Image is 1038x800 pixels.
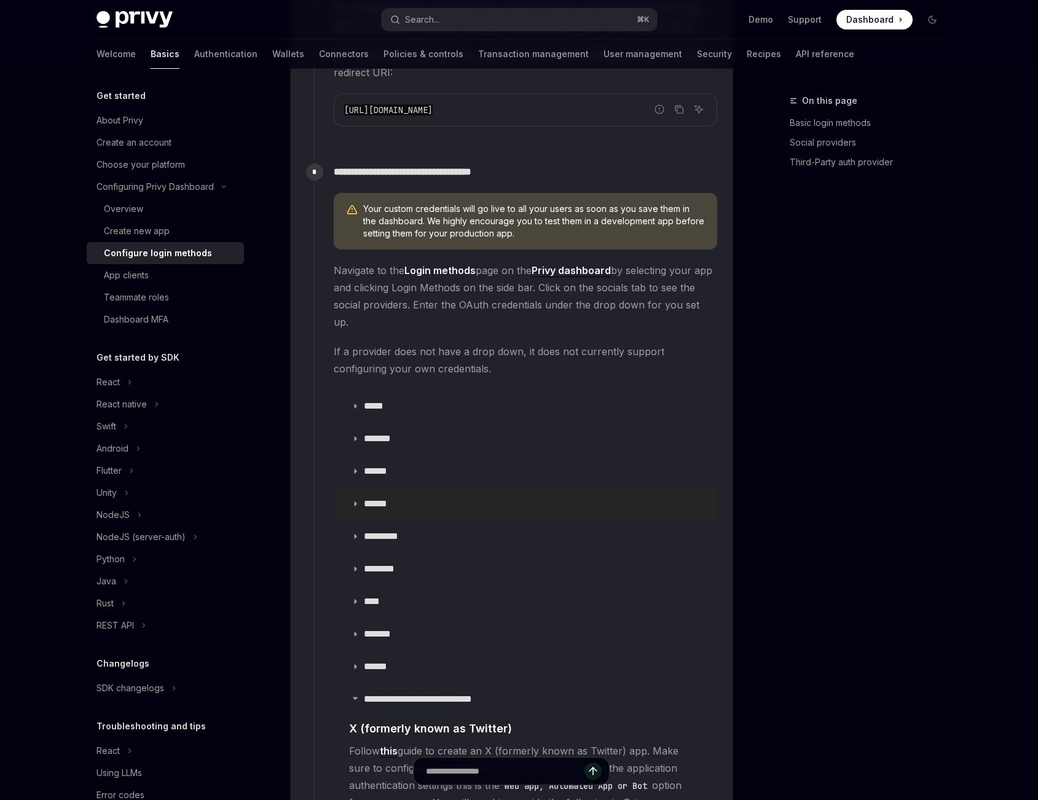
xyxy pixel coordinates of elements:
button: Toggle React native section [87,393,244,415]
button: Toggle NodeJS (server-auth) section [87,526,244,548]
div: App clients [104,268,149,283]
a: Transaction management [478,39,589,69]
a: Basic login methods [790,113,952,133]
a: Using LLMs [87,762,244,784]
div: Rust [96,596,114,611]
div: NodeJS [96,508,130,522]
a: Recipes [747,39,781,69]
a: Policies & controls [383,39,463,69]
span: ⌘ K [637,15,650,25]
span: On this page [802,93,857,108]
a: Dashboard [836,10,913,29]
button: Ask AI [691,101,707,117]
a: this [380,745,398,758]
a: App clients [87,264,244,286]
button: Toggle Configuring Privy Dashboard section [87,176,244,198]
div: React [96,375,120,390]
a: Privy dashboard [532,264,611,277]
a: About Privy [87,109,244,131]
a: Configure login methods [87,242,244,264]
h5: Troubleshooting and tips [96,719,206,734]
a: Create new app [87,220,244,242]
a: Demo [749,14,773,26]
div: Java [96,574,116,589]
a: Connectors [319,39,369,69]
div: Configuring Privy Dashboard [96,179,214,194]
button: Toggle Swift section [87,415,244,437]
span: If a provider does not have a drop down, it does not currently support configuring your own crede... [334,343,717,377]
button: Toggle NodeJS section [87,504,244,526]
a: Teammate roles [87,286,244,308]
h5: Get started by SDK [96,350,179,365]
div: Create new app [104,224,170,238]
a: Choose your platform [87,154,244,176]
button: Toggle Android section [87,437,244,460]
div: Teammate roles [104,290,169,305]
div: Using LLMs [96,766,142,780]
button: Toggle Java section [87,570,244,592]
h5: Get started [96,88,146,103]
div: Search... [405,12,439,27]
button: Toggle SDK changelogs section [87,677,244,699]
div: Dashboard MFA [104,312,168,327]
div: Android [96,441,128,456]
button: Toggle dark mode [922,10,942,29]
div: About Privy [96,113,143,128]
button: Send message [584,763,602,780]
button: Toggle Rust section [87,592,244,614]
button: Open search [382,9,657,31]
img: dark logo [96,11,173,28]
button: Toggle Flutter section [87,460,244,482]
button: Toggle React section [87,371,244,393]
div: React [96,743,120,758]
div: Configure login methods [104,246,212,261]
a: Security [697,39,732,69]
span: [URL][DOMAIN_NAME] [344,104,433,116]
a: Wallets [272,39,304,69]
span: X (formerly known as Twitter) [349,720,512,737]
div: Flutter [96,463,122,478]
a: Third-Party auth provider [790,152,952,172]
button: Toggle Python section [87,548,244,570]
div: Python [96,552,125,567]
div: React native [96,397,147,412]
span: Your custom credentials will go live to all your users as soon as you save them in the dashboard.... [363,203,705,240]
a: Overview [87,198,244,220]
a: Basics [151,39,179,69]
strong: Login methods [404,264,476,276]
a: API reference [796,39,854,69]
div: Unity [96,485,117,500]
div: Swift [96,419,116,434]
div: SDK changelogs [96,681,164,696]
button: Toggle REST API section [87,614,244,637]
a: Support [788,14,822,26]
a: Create an account [87,131,244,154]
a: Welcome [96,39,136,69]
a: Social providers [790,133,952,152]
button: Toggle Unity section [87,482,244,504]
div: Create an account [96,135,171,150]
h5: Changelogs [96,656,149,671]
span: Navigate to the page on the by selecting your app and clicking Login Methods on the side bar. Cli... [334,262,717,331]
a: Authentication [194,39,258,69]
div: REST API [96,618,134,633]
svg: Warning [346,204,358,216]
button: Report incorrect code [651,101,667,117]
div: Choose your platform [96,157,185,172]
a: User management [604,39,682,69]
input: Ask a question... [426,758,584,785]
button: Toggle React section [87,740,244,762]
div: NodeJS (server-auth) [96,530,186,544]
div: Overview [104,202,143,216]
span: Dashboard [846,14,894,26]
a: Dashboard MFA [87,308,244,331]
button: Copy the contents from the code block [671,101,687,117]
